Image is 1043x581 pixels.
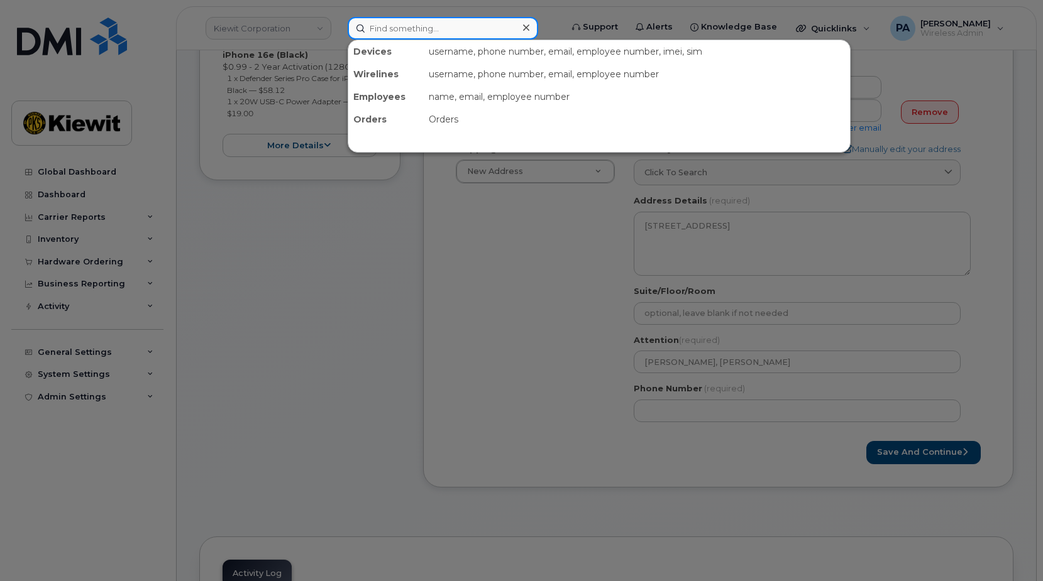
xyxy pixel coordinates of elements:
[348,108,424,131] div: Orders
[348,17,538,40] input: Find something...
[348,40,424,63] div: Devices
[424,40,850,63] div: username, phone number, email, employee number, imei, sim
[424,85,850,108] div: name, email, employee number
[424,63,850,85] div: username, phone number, email, employee number
[424,108,850,131] div: Orders
[348,63,424,85] div: Wirelines
[348,85,424,108] div: Employees
[988,526,1034,572] iframe: Messenger Launcher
